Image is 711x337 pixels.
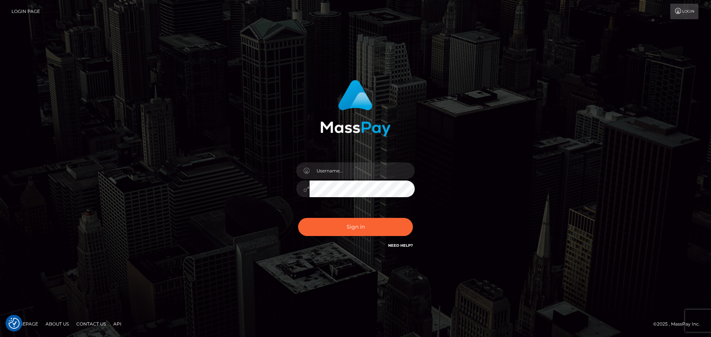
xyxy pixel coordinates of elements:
[653,320,705,328] div: © 2025 , MassPay Inc.
[11,4,40,19] a: Login Page
[9,318,20,329] img: Revisit consent button
[298,218,413,236] button: Sign in
[73,318,109,330] a: Contact Us
[8,318,41,330] a: Homepage
[110,318,124,330] a: API
[43,318,72,330] a: About Us
[320,80,391,137] img: MassPay Login
[9,318,20,329] button: Consent Preferences
[388,243,413,248] a: Need Help?
[310,162,415,179] input: Username...
[670,4,698,19] a: Login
